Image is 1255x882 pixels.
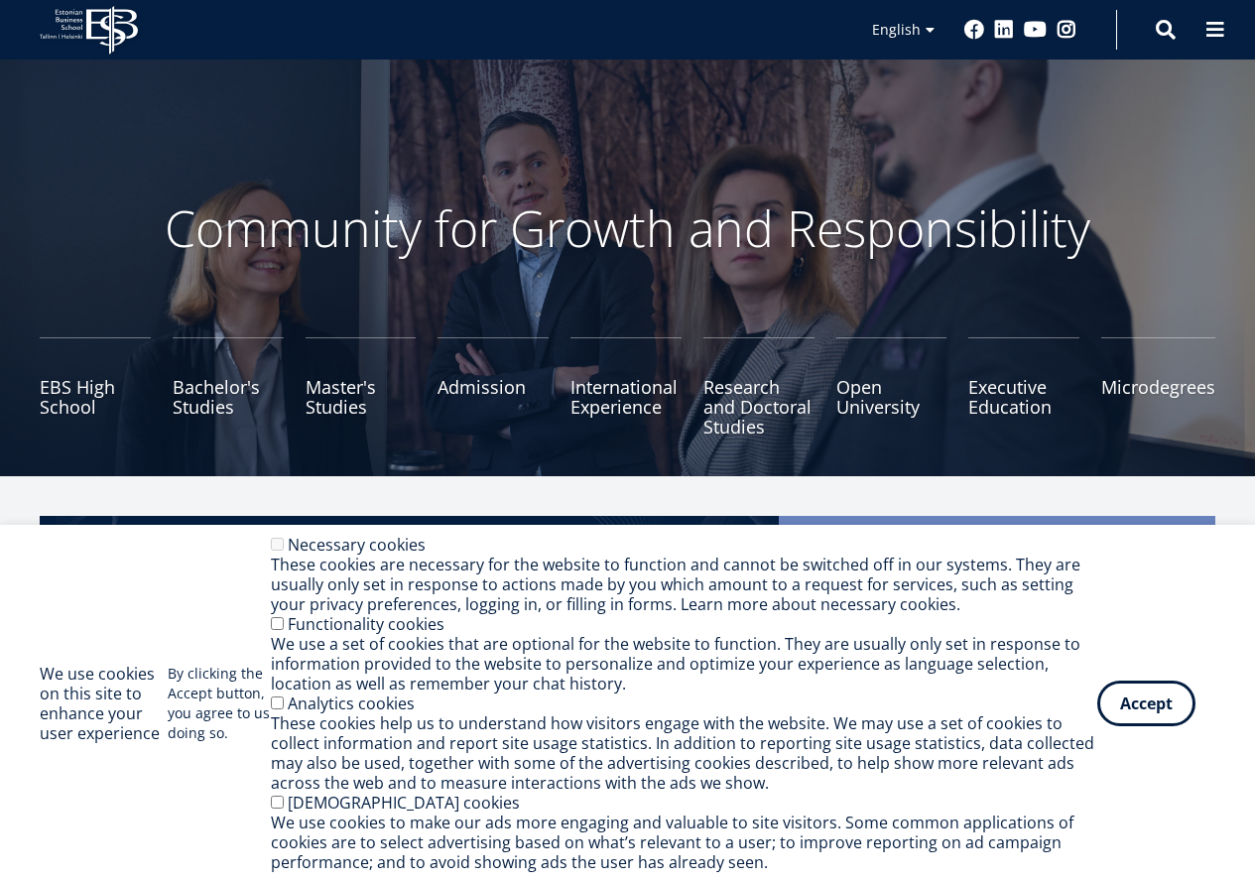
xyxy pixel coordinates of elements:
[271,555,1097,614] div: These cookies are necessary for the website to function and cannot be switched off in our systems...
[964,20,984,40] a: Facebook
[968,337,1079,437] a: Executive Education
[288,693,415,714] label: Analytics cookies
[271,713,1097,793] div: These cookies help us to understand how visitors engage with the website. We may use a set of coo...
[1057,20,1076,40] a: Instagram
[173,337,284,437] a: Bachelor's Studies
[994,20,1014,40] a: Linkedin
[40,337,151,437] a: EBS High School
[271,813,1097,872] div: We use cookies to make our ads more engaging and valuable to site visitors. Some common applicati...
[40,664,168,743] h2: We use cookies on this site to enhance your user experience
[288,792,520,814] label: [DEMOGRAPHIC_DATA] cookies
[288,613,444,635] label: Functionality cookies
[168,664,271,743] p: By clicking the Accept button, you agree to us doing so.
[836,337,947,437] a: Open University
[703,337,815,437] a: Research and Doctoral Studies
[1097,681,1195,726] button: Accept
[271,634,1097,693] div: We use a set of cookies that are optional for the website to function. They are usually only set ...
[102,198,1154,258] p: Community for Growth and Responsibility
[1024,20,1047,40] a: Youtube
[438,337,549,437] a: Admission
[1101,337,1215,437] a: Microdegrees
[306,337,417,437] a: Master's Studies
[288,534,426,556] label: Necessary cookies
[570,337,682,437] a: International Experience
